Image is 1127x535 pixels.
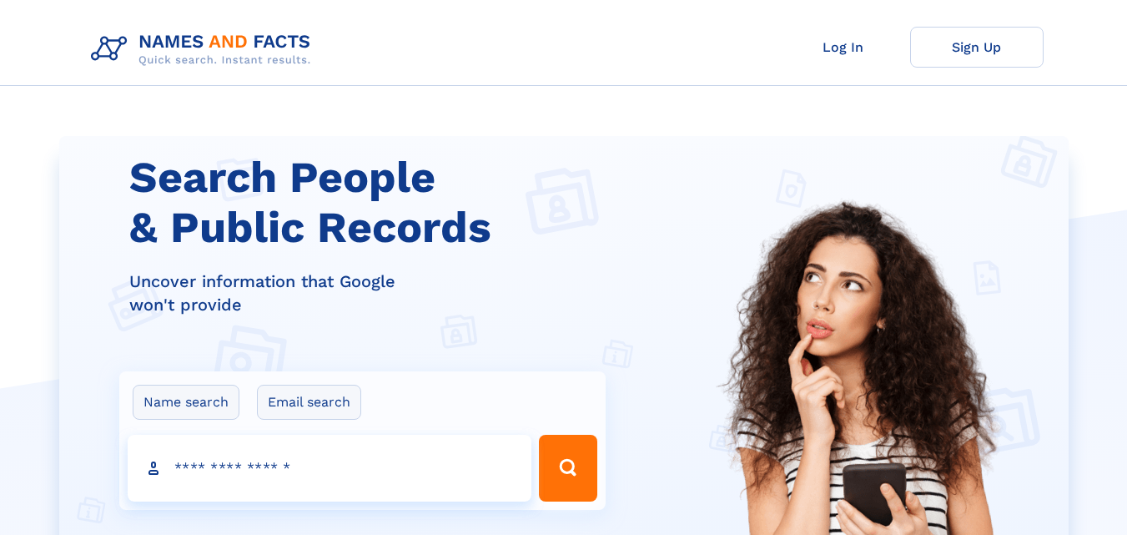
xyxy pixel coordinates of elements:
img: Logo Names and Facts [84,27,325,72]
a: Sign Up [910,27,1044,68]
input: search input [128,435,531,502]
a: Log In [777,27,910,68]
label: Email search [257,385,361,420]
div: Uncover information that Google won't provide [129,270,616,316]
label: Name search [133,385,239,420]
h1: Search People & Public Records [129,153,616,253]
button: Search Button [539,435,597,502]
